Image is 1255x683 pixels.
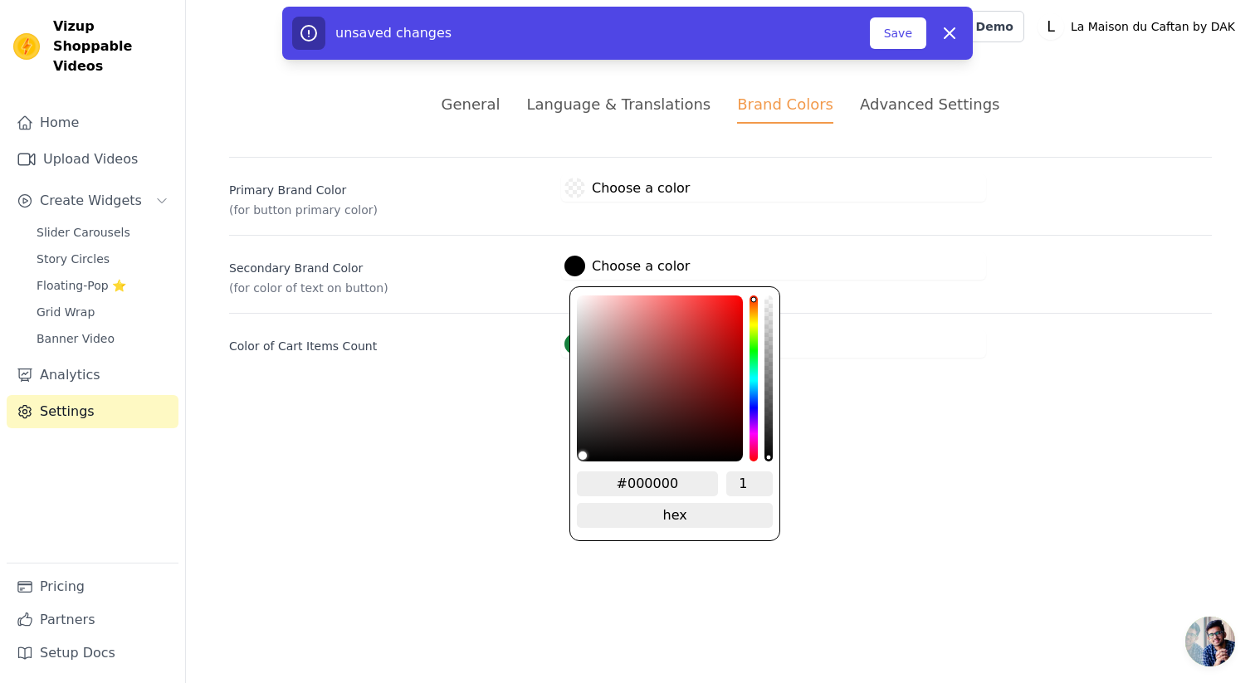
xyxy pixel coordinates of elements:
[27,300,178,324] a: Grid Wrap
[7,637,178,670] a: Setup Docs
[7,184,178,217] button: Create Widgets
[7,395,178,428] a: Settings
[737,93,833,124] div: Brand Colors
[37,224,130,241] span: Slider Carousels
[526,93,711,115] div: Language & Translations
[1185,617,1235,666] div: Ouvrir le chat
[561,330,693,358] button: Choose a color color picker
[561,252,693,280] button: Choose a color color picker
[37,330,115,347] span: Banner Video
[442,93,501,115] div: General
[27,327,178,350] a: Banner Video
[7,359,178,392] a: Analytics
[229,175,548,198] label: Primary Brand Color
[569,286,780,541] div: color picker
[27,221,178,244] a: Slider Carousels
[37,304,95,320] span: Grid Wrap
[764,295,773,461] div: alpha channel
[579,451,741,460] div: saturation channel
[7,570,178,603] a: Pricing
[37,277,126,294] span: Floating-Pop ⭐
[564,256,690,276] label: Choose a color
[564,178,690,198] label: Choose a color
[229,280,548,296] p: (for color of text on button)
[726,471,774,496] input: alpha channel
[40,191,142,211] span: Create Widgets
[27,274,178,297] a: Floating-Pop ⭐
[750,295,758,461] div: hue channel
[335,25,452,41] span: unsaved changes
[579,297,587,460] div: brightness channel
[870,17,926,49] button: Save
[561,174,693,202] button: Choose a color color picker
[27,247,178,271] a: Story Circles
[7,106,178,139] a: Home
[229,202,548,218] p: (for button primary color)
[229,331,548,354] label: Color of Cart Items Count
[564,334,690,354] label: Choose a color
[229,253,548,276] label: Secondary Brand Color
[37,251,110,267] span: Story Circles
[7,143,178,176] a: Upload Videos
[7,603,178,637] a: Partners
[577,471,718,496] input: hex color
[860,93,999,115] div: Advanced Settings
